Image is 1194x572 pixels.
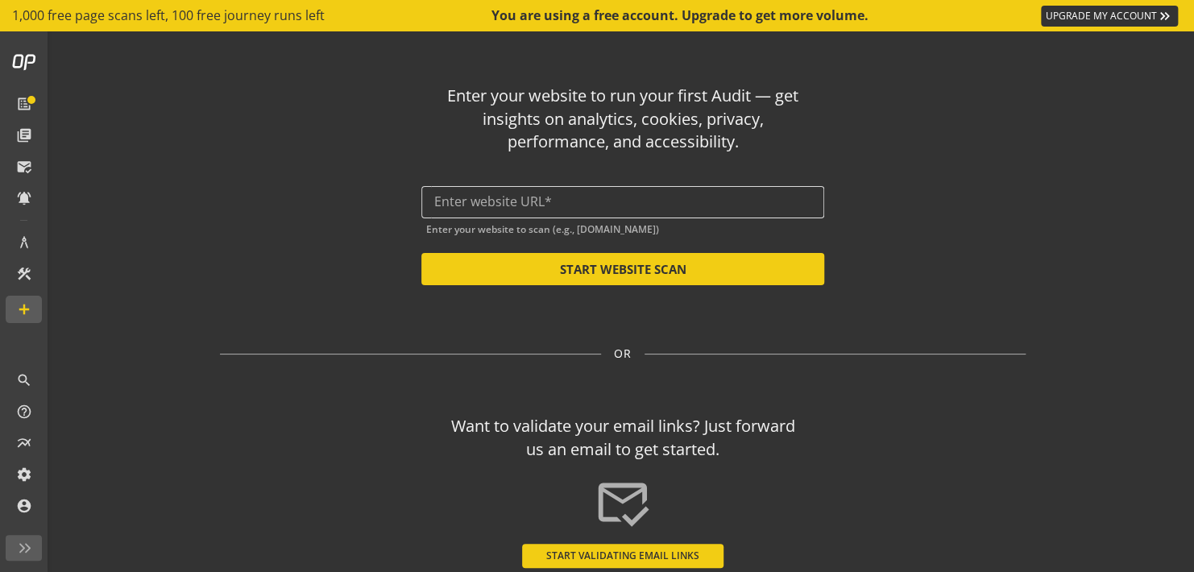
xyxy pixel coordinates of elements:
mat-icon: list_alt [16,96,32,112]
mat-icon: settings [16,466,32,483]
span: OR [614,346,632,362]
mat-icon: search [16,372,32,388]
button: START WEBSITE SCAN [421,253,824,285]
mat-icon: account_circle [16,498,32,514]
mat-icon: architecture [16,234,32,251]
mat-icon: multiline_chart [16,435,32,451]
mat-icon: construction [16,266,32,282]
div: Want to validate your email links? Just forward us an email to get started. [444,415,802,461]
div: Enter your website to run your first Audit — get insights on analytics, cookies, privacy, perform... [444,85,802,154]
div: You are using a free account. Upgrade to get more volume. [491,6,870,25]
button: START VALIDATING EMAIL LINKS [522,544,723,568]
input: Enter website URL* [434,194,811,209]
mat-icon: mark_email_read [595,475,651,531]
mat-icon: help_outline [16,404,32,420]
span: 1,000 free page scans left, 100 free journey runs left [12,6,325,25]
mat-icon: notifications_active [16,190,32,206]
mat-hint: Enter your website to scan (e.g., [DOMAIN_NAME]) [426,220,659,235]
mat-icon: library_books [16,127,32,143]
mat-icon: add [16,301,32,317]
mat-icon: mark_email_read [16,159,32,175]
a: UPGRADE MY ACCOUNT [1041,6,1178,27]
mat-icon: keyboard_double_arrow_right [1157,8,1173,24]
